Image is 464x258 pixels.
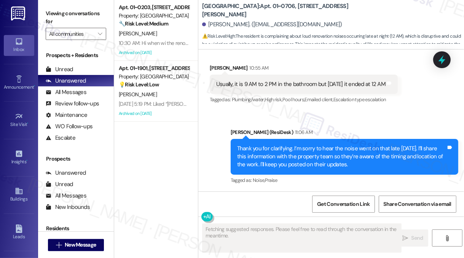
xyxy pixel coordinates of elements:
[34,83,35,89] span: •
[253,177,265,183] span: Noise ,
[248,64,269,72] div: 10:55 AM
[293,128,313,136] div: 11:06 AM
[119,73,189,81] div: Property: [GEOGRAPHIC_DATA]
[11,6,27,21] img: ResiDesk Logo
[46,88,86,96] div: All Messages
[231,128,458,139] div: [PERSON_NAME] (ResiDesk)
[98,31,102,37] i: 
[4,35,34,56] a: Inbox
[210,64,398,75] div: [PERSON_NAME]
[4,222,34,243] a: Leads
[402,235,408,241] i: 
[237,145,446,169] div: Thank you for clarifying. I’m sorry to hear the noise went on that late [DATE]. I’ll share this i...
[119,40,265,46] div: 10:30 AM: Hi when wi the renovations around my unit be complete
[49,28,94,40] input: All communities
[46,192,86,200] div: All Messages
[444,235,450,241] i: 
[398,229,428,247] button: Send
[26,158,27,163] span: •
[118,48,190,57] div: Archived on [DATE]
[202,32,464,57] span: : The resident is complaining about loud renovation noises occurring late at night (12 AM), which...
[46,77,86,85] div: Unanswered
[46,65,73,73] div: Unread
[282,96,305,103] span: Pool hours ,
[305,96,333,103] span: Emailed client ,
[210,94,398,105] div: Tagged as:
[119,30,157,37] span: [PERSON_NAME]
[232,96,265,103] span: Plumbing/water ,
[56,242,62,248] i: 
[27,121,29,126] span: •
[46,180,73,188] div: Unread
[48,239,104,251] button: New Message
[46,134,75,142] div: Escalate
[46,8,106,28] label: Viewing conversations for
[379,196,456,213] button: Share Conversation via email
[312,196,375,213] button: Get Conversation Link
[119,3,189,11] div: Apt. 01~0203, [STREET_ADDRESS][PERSON_NAME]
[4,110,34,131] a: Site Visit •
[202,21,342,29] div: [PERSON_NAME]. ([EMAIL_ADDRESS][DOMAIN_NAME])
[265,177,277,183] span: Praise
[411,234,423,242] span: Send
[216,80,386,88] div: Usually, it is 9 AM to 2 PM in the bathroom but [DATE] it ended at 12 AM
[202,33,235,39] strong: ⚠️ Risk Level: High
[265,96,282,103] span: High risk ,
[119,91,157,98] span: [PERSON_NAME]
[317,200,370,208] span: Get Conversation Link
[203,224,401,252] textarea: Fetching suggested responses. Please feel free to read through the conversation in the meantime.
[46,111,88,119] div: Maintenance
[119,64,189,72] div: Apt. 01~1901, [STREET_ADDRESS][GEOGRAPHIC_DATA][US_STATE][STREET_ADDRESS]
[46,100,99,108] div: Review follow-ups
[46,169,86,177] div: Unanswered
[119,20,168,27] strong: 🔧 Risk Level: Medium
[4,185,34,205] a: Buildings
[46,123,92,131] div: WO Follow-ups
[118,109,190,118] div: Archived on [DATE]
[384,200,451,208] span: Share Conversation via email
[333,96,386,103] span: Escalation type escalation
[38,155,114,163] div: Prospects
[202,2,354,19] b: [GEOGRAPHIC_DATA]: Apt. 01~0706, [STREET_ADDRESS][PERSON_NAME]
[4,147,34,168] a: Insights •
[46,203,90,211] div: New Inbounds
[119,81,159,88] strong: 💡 Risk Level: Low
[119,12,189,20] div: Property: [GEOGRAPHIC_DATA]
[65,241,96,249] span: New Message
[38,51,114,59] div: Prospects + Residents
[231,175,458,186] div: Tagged as:
[38,225,114,233] div: Residents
